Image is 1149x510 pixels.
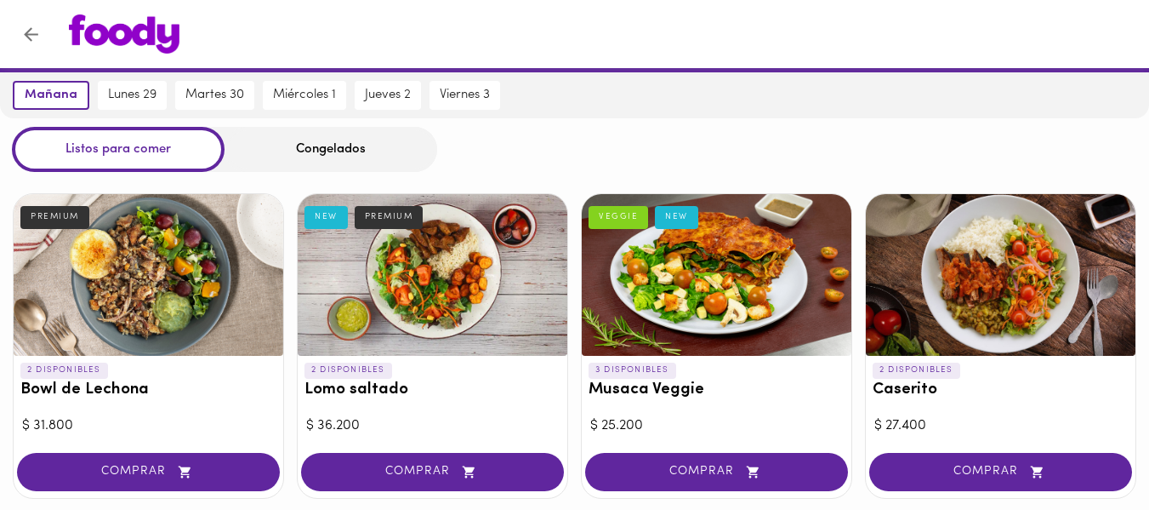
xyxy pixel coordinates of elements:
[866,194,1135,356] div: Caserito
[69,14,179,54] img: logo.png
[582,194,851,356] div: Musaca Veggie
[20,363,108,378] p: 2 DISPONIBLES
[585,453,848,491] button: COMPRAR
[20,381,276,399] h3: Bowl de Lechona
[304,363,392,378] p: 2 DISPONIBLES
[306,416,559,436] div: $ 36.200
[589,363,676,378] p: 3 DISPONIBLES
[38,465,259,479] span: COMPRAR
[10,14,52,55] button: Volver
[22,416,275,436] div: $ 31.800
[869,453,1132,491] button: COMPRAR
[225,127,437,172] div: Congelados
[185,88,244,103] span: martes 30
[589,206,648,228] div: VEGGIE
[175,81,254,110] button: martes 30
[20,206,89,228] div: PREMIUM
[655,206,698,228] div: NEW
[322,465,543,479] span: COMPRAR
[355,81,421,110] button: jueves 2
[874,416,1127,436] div: $ 27.400
[873,381,1129,399] h3: Caserito
[590,416,843,436] div: $ 25.200
[873,363,960,378] p: 2 DISPONIBLES
[25,88,77,103] span: mañana
[355,206,424,228] div: PREMIUM
[589,381,845,399] h3: Musaca Veggie
[440,88,490,103] span: viernes 3
[263,81,346,110] button: miércoles 1
[98,81,167,110] button: lunes 29
[429,81,500,110] button: viernes 3
[12,127,225,172] div: Listos para comer
[1050,411,1132,493] iframe: Messagebird Livechat Widget
[298,194,567,356] div: Lomo saltado
[606,465,827,479] span: COMPRAR
[13,81,89,110] button: mañana
[17,453,280,491] button: COMPRAR
[890,465,1111,479] span: COMPRAR
[14,194,283,356] div: Bowl de Lechona
[273,88,336,103] span: miércoles 1
[304,206,348,228] div: NEW
[365,88,411,103] span: jueves 2
[301,453,564,491] button: COMPRAR
[108,88,156,103] span: lunes 29
[304,381,560,399] h3: Lomo saltado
